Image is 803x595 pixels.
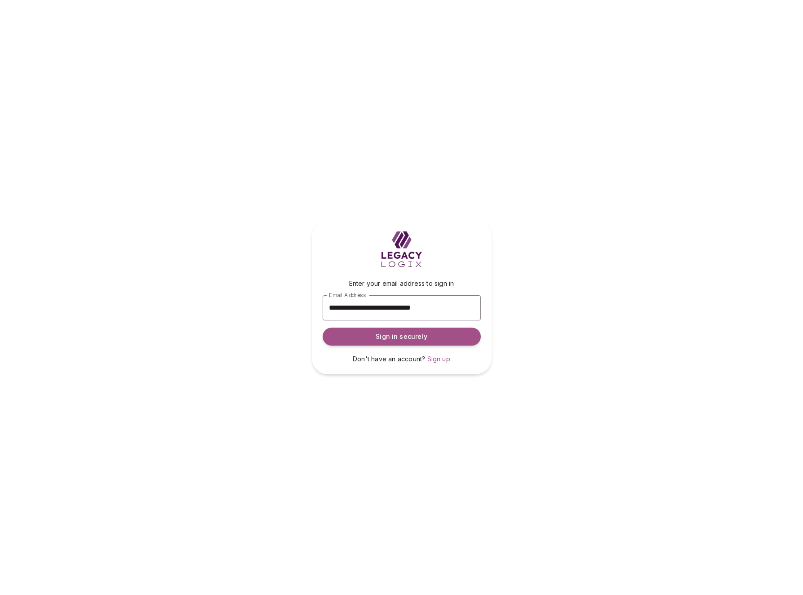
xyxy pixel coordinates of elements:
a: Sign up [427,355,450,364]
button: Sign in securely [323,328,481,346]
span: Sign in securely [376,332,427,341]
span: Sign up [427,355,450,363]
span: Enter your email address to sign in [349,280,454,287]
span: Don't have an account? [353,355,425,363]
span: Email Address [329,291,366,298]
